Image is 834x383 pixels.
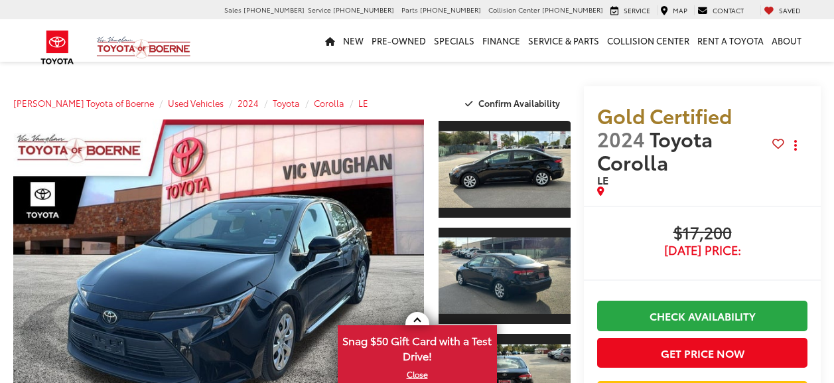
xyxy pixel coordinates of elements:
span: Sales [224,5,242,15]
button: Confirm Availability [458,92,571,115]
span: LE [597,172,608,187]
span: Saved [779,5,801,15]
span: [PHONE_NUMBER] [333,5,394,15]
button: Actions [784,133,807,157]
span: Snag $50 Gift Card with a Test Drive! [339,327,496,367]
span: Map [673,5,687,15]
span: Contact [713,5,744,15]
a: Contact [694,5,747,16]
span: $17,200 [597,224,807,244]
a: Map [657,5,691,16]
span: Parts [401,5,418,15]
img: Toyota [33,26,82,69]
a: Used Vehicles [168,97,224,109]
span: [DATE] Price: [597,244,807,257]
span: Service [624,5,650,15]
a: Pre-Owned [368,19,430,62]
span: [PHONE_NUMBER] [542,5,603,15]
a: New [339,19,368,62]
a: Expand Photo 1 [439,119,571,219]
span: [PHONE_NUMBER] [420,5,481,15]
span: dropdown dots [794,140,797,151]
a: About [768,19,805,62]
a: My Saved Vehicles [760,5,804,16]
a: Collision Center [603,19,693,62]
span: [PHONE_NUMBER] [243,5,305,15]
img: 2024 Toyota Corolla LE [437,238,572,314]
a: Rent a Toyota [693,19,768,62]
a: 2024 [238,97,259,109]
a: Finance [478,19,524,62]
img: Vic Vaughan Toyota of Boerne [96,36,191,59]
a: Specials [430,19,478,62]
a: LE [358,97,368,109]
a: Service [607,5,654,16]
span: Service [308,5,331,15]
span: Gold Certified [597,101,732,129]
a: Check Availability [597,301,807,331]
a: Service & Parts: Opens in a new tab [524,19,603,62]
span: Confirm Availability [478,97,560,109]
a: Toyota [273,97,300,109]
a: [PERSON_NAME] Toyota of Boerne [13,97,154,109]
a: Corolla [314,97,344,109]
span: 2024 [597,124,645,153]
button: Get Price Now [597,338,807,368]
a: Home [321,19,339,62]
span: Toyota Corolla [597,124,713,176]
img: 2024 Toyota Corolla LE [437,131,572,207]
span: Collision Center [488,5,540,15]
a: Expand Photo 2 [439,226,571,326]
